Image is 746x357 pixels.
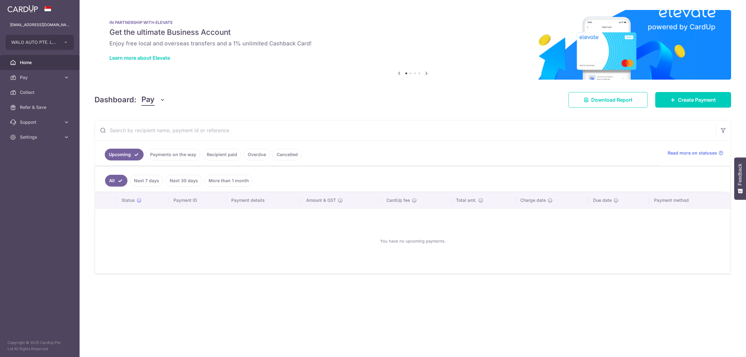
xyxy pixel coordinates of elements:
[146,149,200,160] a: Payments on the way
[103,214,723,268] div: You have no upcoming payments.
[122,197,135,203] span: Status
[591,96,633,104] span: Download Report
[226,192,301,208] th: Payment details
[20,74,61,81] span: Pay
[668,150,723,156] a: Read more on statuses
[11,39,57,45] span: WALO AUTO PTE. LTD.
[166,175,202,187] a: Next 30 days
[734,157,746,200] button: Feedback - Show survey
[456,197,477,203] span: Total amt.
[7,5,38,12] img: CardUp
[20,89,61,95] span: Collect
[10,22,70,28] p: [EMAIL_ADDRESS][DOMAIN_NAME]
[20,119,61,125] span: Support
[109,40,716,47] h6: Enjoy free local and overseas transfers and a 1% unlimited Cashback Card!
[94,10,731,80] img: Renovation banner
[306,197,336,203] span: Amount & GST
[273,149,302,160] a: Cancelled
[168,192,226,208] th: Payment ID
[20,59,61,66] span: Home
[109,55,170,61] a: Learn more about Elevate
[105,149,144,160] a: Upcoming
[109,27,716,37] h5: Get the ultimate Business Account
[130,175,163,187] a: Next 7 days
[20,134,61,140] span: Settings
[94,94,136,105] h4: Dashboard:
[737,164,743,185] span: Feedback
[668,150,717,156] span: Read more on statuses
[105,175,127,187] a: All
[569,92,648,108] a: Download Report
[95,120,716,140] input: Search by recipient name, payment id or reference
[649,192,730,208] th: Payment method
[205,175,253,187] a: More than 1 month
[6,35,74,50] button: WALO AUTO PTE. LTD.
[593,197,612,203] span: Due date
[655,92,731,108] a: Create Payment
[20,104,61,110] span: Refer & Save
[203,149,241,160] a: Recipient paid
[141,94,165,106] button: Pay
[386,197,410,203] span: CardUp fee
[520,197,546,203] span: Charge date
[244,149,270,160] a: Overdue
[109,20,716,25] p: IN PARTNERSHIP WITH ELEVATE
[141,94,154,106] span: Pay
[678,96,716,104] span: Create Payment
